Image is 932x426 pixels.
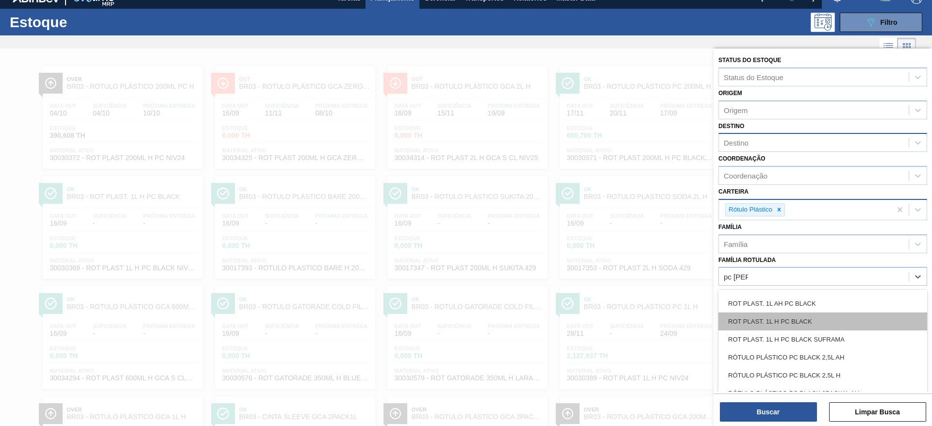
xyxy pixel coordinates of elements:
[724,139,749,147] div: Destino
[10,16,155,28] h1: Estoque
[718,257,776,263] label: Família Rotulada
[718,348,927,366] div: RÓTULO PLÁSTICO PC BLACK 2,5L AH
[880,38,898,56] div: Visão em Lista
[718,57,781,64] label: Status do Estoque
[724,106,748,114] div: Origem
[718,188,749,195] label: Carteira
[718,123,744,130] label: Destino
[718,155,766,162] label: Coordenação
[811,13,835,32] div: Pogramando: nenhum usuário selecionado
[718,224,742,230] label: Família
[718,289,767,296] label: Material ativo
[898,38,916,56] div: Visão em Cards
[718,90,742,97] label: Origem
[726,204,774,216] div: Rótulo Plástico
[718,384,927,402] div: RÓTULO PLÁSTICO PC BLACK 2PACK1L AH
[724,240,748,248] div: Família
[840,13,922,32] button: Filtro
[718,330,927,348] div: ROT PLAST. 1L H PC BLACK SUFRAMA
[881,18,898,26] span: Filtro
[718,312,927,330] div: ROT PLAST. 1L H PC BLACK
[718,295,927,312] div: ROT PLAST. 1L AH PC BLACK
[718,366,927,384] div: RÓTULO PLÁSTICO PC BLACK 2,5L H
[724,172,767,180] div: Coordenação
[724,73,783,81] div: Status do Estoque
